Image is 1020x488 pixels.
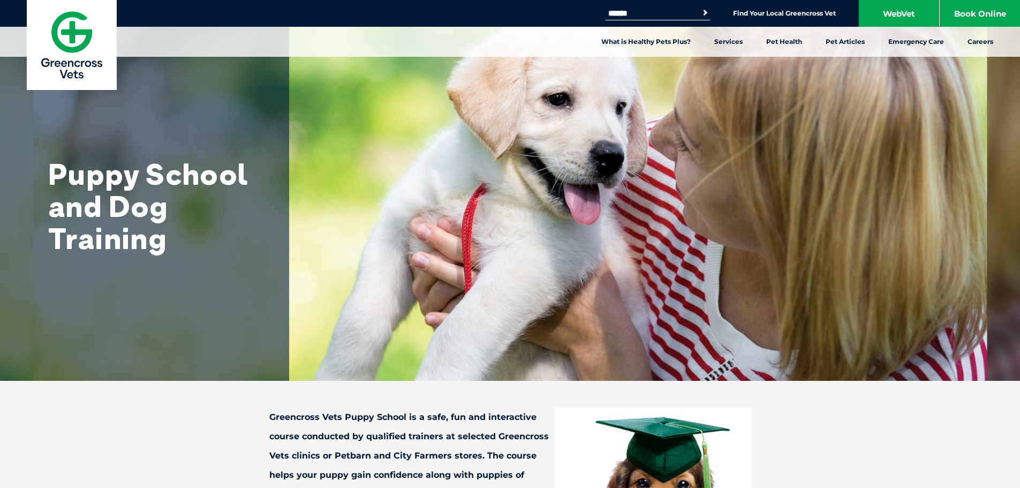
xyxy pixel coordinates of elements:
[700,7,711,18] button: Search
[754,27,814,57] a: Pet Health
[956,27,1005,57] a: Careers
[702,27,754,57] a: Services
[814,27,877,57] a: Pet Articles
[877,27,956,57] a: Emergency Care
[48,158,262,254] h1: Puppy School and Dog Training
[590,27,702,57] a: What is Healthy Pets Plus?
[733,9,836,18] a: Find Your Local Greencross Vet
